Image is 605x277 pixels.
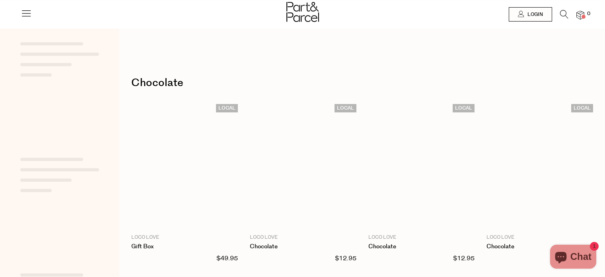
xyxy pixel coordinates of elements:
[335,254,356,263] span: $12.95
[576,11,584,19] a: 0
[585,10,592,18] span: 0
[368,243,475,250] a: Chocolate
[525,11,543,18] span: Login
[216,104,238,112] span: LOCAL
[453,104,475,112] span: LOCAL
[548,245,599,271] inbox-online-store-chat: Shopify online store chat
[184,167,185,167] img: Gift Box
[131,243,238,250] a: Gift Box
[335,104,356,112] span: LOCAL
[453,254,475,263] span: $12.95
[486,243,593,250] a: Chocolate
[486,234,593,241] p: Loco Love
[250,243,356,250] a: Chocolate
[250,234,356,241] p: Loco Love
[286,2,319,22] img: Part&Parcel
[540,167,540,167] img: Chocolate
[571,104,593,112] span: LOCAL
[509,7,552,22] a: Login
[368,234,475,241] p: Loco Love
[131,234,238,241] p: Loco Love
[216,254,238,263] span: $49.95
[131,74,593,92] h1: Chocolate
